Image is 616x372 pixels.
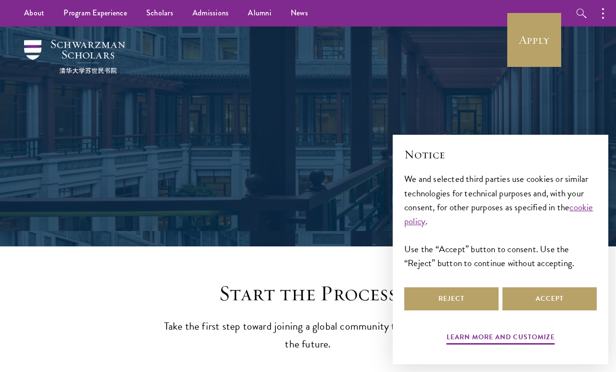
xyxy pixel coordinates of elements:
[24,40,125,74] img: Schwarzman Scholars
[447,331,555,346] button: Learn more and customize
[404,200,593,228] a: cookie policy
[404,146,597,163] h2: Notice
[404,287,499,310] button: Reject
[159,318,457,353] p: Take the first step toward joining a global community that will shape the future.
[507,13,561,67] a: Apply
[404,172,597,269] div: We and selected third parties use cookies or similar technologies for technical purposes and, wit...
[502,287,597,310] button: Accept
[159,280,457,307] h2: Start the Process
